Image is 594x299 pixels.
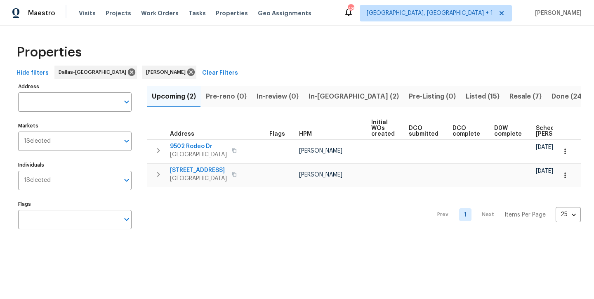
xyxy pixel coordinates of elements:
span: Hide filters [16,68,49,78]
span: Work Orders [141,9,179,17]
span: Clear Filters [202,68,238,78]
nav: Pagination Navigation [429,192,581,238]
button: Open [121,135,132,147]
span: Listed (15) [466,91,500,102]
a: Goto page 1 [459,208,471,221]
span: [PERSON_NAME] [299,172,342,178]
span: Geo Assignments [258,9,311,17]
span: DCO complete [453,125,480,137]
span: Flags [269,131,285,137]
span: [PERSON_NAME] [532,9,582,17]
span: Projects [106,9,131,17]
span: [PERSON_NAME] [146,68,189,76]
span: [GEOGRAPHIC_DATA] [170,174,227,183]
div: Dallas-[GEOGRAPHIC_DATA] [54,66,137,79]
span: Maestro [28,9,55,17]
span: D0W complete [494,125,522,137]
span: Initial WOs created [371,120,395,137]
label: Individuals [18,162,132,167]
button: Open [121,174,132,186]
span: Properties [216,9,248,17]
span: Visits [79,9,96,17]
div: 48 [348,5,354,13]
span: [DATE] [536,144,553,150]
span: DCO submitted [409,125,438,137]
span: 1 Selected [24,138,51,145]
button: Open [121,214,132,225]
label: Address [18,84,132,89]
span: Pre-reno (0) [206,91,247,102]
label: Flags [18,202,132,207]
button: Open [121,96,132,108]
span: [GEOGRAPHIC_DATA] [170,151,227,159]
label: Markets [18,123,132,128]
span: Done (249) [552,91,589,102]
span: Scheduled [PERSON_NAME] [536,125,582,137]
span: [PERSON_NAME] [299,148,342,154]
button: Hide filters [13,66,52,81]
p: Items Per Page [504,211,546,219]
span: 1 Selected [24,177,51,184]
button: Clear Filters [199,66,241,81]
span: [DATE] [536,168,553,174]
span: Pre-Listing (0) [409,91,456,102]
span: [GEOGRAPHIC_DATA], [GEOGRAPHIC_DATA] + 1 [367,9,493,17]
span: Resale (7) [509,91,542,102]
span: 9502 Rodeo Dr [170,142,227,151]
span: In-review (0) [257,91,299,102]
span: Upcoming (2) [152,91,196,102]
span: HPM [299,131,312,137]
span: Address [170,131,194,137]
span: Properties [16,48,82,57]
span: In-[GEOGRAPHIC_DATA] (2) [309,91,399,102]
span: Dallas-[GEOGRAPHIC_DATA] [59,68,130,76]
div: 25 [556,204,581,225]
span: [STREET_ADDRESS] [170,166,227,174]
span: Tasks [189,10,206,16]
div: [PERSON_NAME] [142,66,196,79]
